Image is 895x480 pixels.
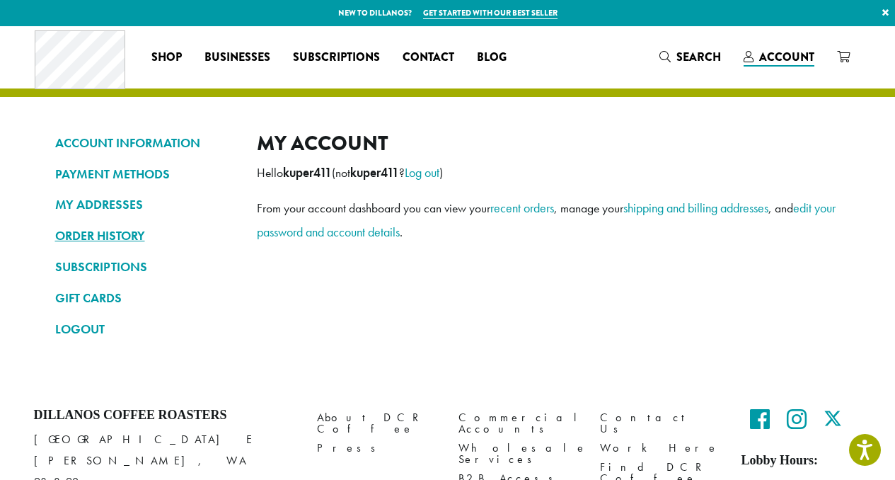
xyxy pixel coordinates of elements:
strong: kuper411 [350,165,399,181]
a: Get started with our best seller [423,7,558,19]
span: Blog [477,49,507,67]
a: Commercial Accounts [458,408,579,438]
a: Wholesale Services [458,439,579,469]
h2: My account [257,131,841,156]
h5: Lobby Hours: [741,453,862,469]
span: Subscriptions [293,49,380,67]
h4: Dillanos Coffee Roasters [34,408,296,423]
nav: Account pages [55,131,236,353]
span: Businesses [204,49,270,67]
a: About DCR Coffee [317,408,437,438]
p: Hello (not ? ) [257,161,841,185]
a: edit your password and account details [257,200,836,240]
a: ORDER HISTORY [55,224,236,248]
a: SUBSCRIPTIONS [55,255,236,279]
span: Account [759,49,814,65]
p: From your account dashboard you can view your , manage your , and . [257,196,841,244]
span: Search [676,49,721,65]
a: Contact Us [600,408,720,438]
a: shipping and billing addresses [623,200,768,216]
strong: kuper411 [283,165,332,181]
a: recent orders [490,200,554,216]
a: Shop [140,46,193,69]
a: Work Here [600,439,720,458]
a: PAYMENT METHODS [55,162,236,186]
span: Shop [151,49,182,67]
a: ACCOUNT INFORMATION [55,131,236,155]
a: GIFT CARDS [55,286,236,310]
a: LOGOUT [55,317,236,341]
a: MY ADDRESSES [55,193,236,217]
span: Contact [403,49,454,67]
a: Search [648,45,732,69]
a: Log out [405,164,439,181]
a: Press [317,439,437,458]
